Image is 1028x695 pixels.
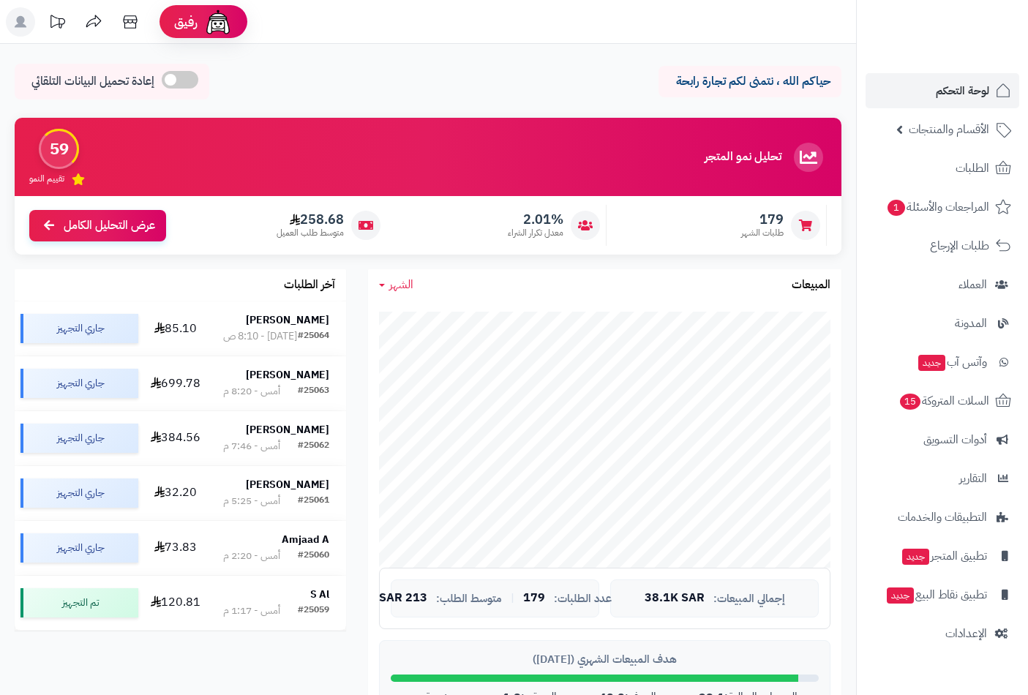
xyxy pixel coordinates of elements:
strong: [PERSON_NAME] [246,312,329,328]
td: 120.81 [144,576,206,630]
span: 213 SAR [379,592,427,605]
span: طلبات الإرجاع [930,236,989,256]
div: #25060 [298,549,329,563]
td: 32.20 [144,466,206,520]
td: 85.10 [144,301,206,356]
span: جديد [887,587,914,604]
span: تطبيق نقاط البيع [885,585,987,605]
h3: تحليل نمو المتجر [705,151,781,164]
span: 1 [888,200,905,216]
span: تقييم النمو [29,173,64,185]
span: تطبيق المتجر [901,546,987,566]
td: 384.56 [144,411,206,465]
a: عرض التحليل الكامل [29,210,166,241]
span: المدونة [955,313,987,334]
a: المراجعات والأسئلة1 [866,189,1019,225]
div: أمس - 2:20 م [223,549,280,563]
span: متوسط الطلب: [436,593,502,605]
a: التطبيقات والخدمات [866,500,1019,535]
span: متوسط طلب العميل [277,227,344,239]
td: 73.83 [144,521,206,575]
span: الإعدادات [945,623,987,644]
p: حياكم الله ، نتمنى لكم تجارة رابحة [669,73,830,90]
a: المدونة [866,306,1019,341]
strong: S Al [310,587,329,602]
span: | [511,593,514,604]
span: عدد الطلبات: [554,593,612,605]
a: طلبات الإرجاع [866,228,1019,263]
div: #25061 [298,494,329,508]
strong: [PERSON_NAME] [246,367,329,383]
a: السلات المتروكة15 [866,383,1019,418]
a: الشهر [379,277,413,293]
span: أدوات التسويق [923,429,987,450]
div: أمس - 1:17 م [223,604,280,618]
div: #25063 [298,384,329,399]
a: العملاء [866,267,1019,302]
strong: Amjaad A [282,532,329,547]
a: وآتس آبجديد [866,345,1019,380]
h3: آخر الطلبات [284,279,335,292]
span: الشهر [389,276,413,293]
div: [DATE] - 8:10 ص [223,329,297,344]
strong: [PERSON_NAME] [246,477,329,492]
span: إجمالي المبيعات: [713,593,785,605]
a: لوحة التحكم [866,73,1019,108]
span: إعادة تحميل البيانات التلقائي [31,73,154,90]
span: 258.68 [277,211,344,228]
span: التقارير [959,468,987,489]
div: #25062 [298,439,329,454]
span: 179 [523,592,545,605]
div: أمس - 5:25 م [223,494,280,508]
div: تم التجهيز [20,588,138,617]
div: جاري التجهيز [20,533,138,563]
div: جاري التجهيز [20,369,138,398]
div: أمس - 8:20 م [223,384,280,399]
div: جاري التجهيز [20,314,138,343]
span: جديد [918,355,945,371]
span: معدل تكرار الشراء [508,227,563,239]
span: العملاء [958,274,987,295]
div: جاري التجهيز [20,478,138,508]
span: السلات المتروكة [898,391,989,411]
a: الطلبات [866,151,1019,186]
span: 179 [741,211,784,228]
div: #25064 [298,329,329,344]
div: جاري التجهيز [20,424,138,453]
span: لوحة التحكم [936,80,989,101]
h3: المبيعات [792,279,830,292]
span: عرض التحليل الكامل [64,217,155,234]
div: أمس - 7:46 م [223,439,280,454]
a: تحديثات المنصة [39,7,75,40]
span: وآتس آب [917,352,987,372]
span: التطبيقات والخدمات [898,507,987,527]
span: طلبات الشهر [741,227,784,239]
span: الأقسام والمنتجات [909,119,989,140]
img: logo-2.png [928,40,1014,70]
a: التقارير [866,461,1019,496]
span: جديد [902,549,929,565]
img: ai-face.png [203,7,233,37]
span: رفيق [174,13,198,31]
td: 699.78 [144,356,206,410]
a: الإعدادات [866,616,1019,651]
span: 38.1K SAR [645,592,705,605]
a: تطبيق نقاط البيعجديد [866,577,1019,612]
strong: [PERSON_NAME] [246,422,329,437]
span: 15 [900,394,920,410]
span: الطلبات [956,158,989,179]
a: تطبيق المتجرجديد [866,538,1019,574]
a: أدوات التسويق [866,422,1019,457]
div: #25059 [298,604,329,618]
div: هدف المبيعات الشهري ([DATE]) [391,652,819,667]
span: 2.01% [508,211,563,228]
span: المراجعات والأسئلة [886,197,989,217]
